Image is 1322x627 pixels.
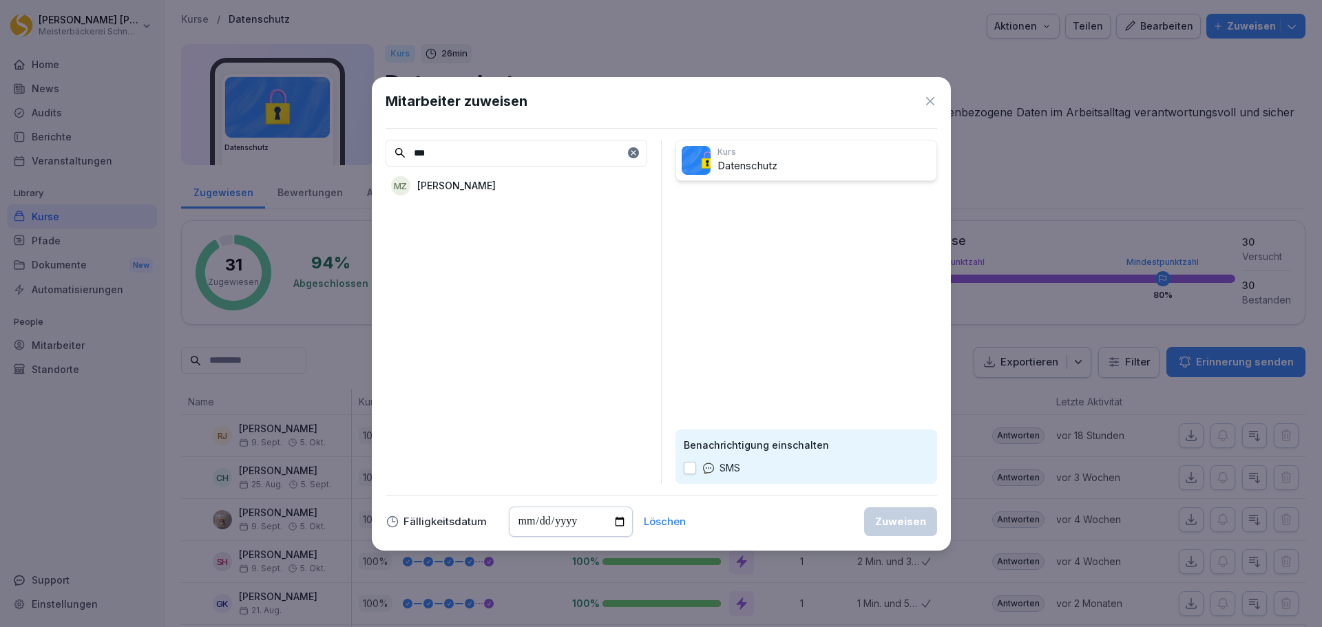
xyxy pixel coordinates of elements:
button: Löschen [644,517,686,527]
p: Benachrichtigung einschalten [684,438,929,452]
h1: Mitarbeiter zuweisen [386,91,527,111]
div: Zuweisen [875,514,926,529]
p: Kurs [717,146,931,158]
button: Zuweisen [864,507,937,536]
p: [PERSON_NAME] [417,178,496,193]
p: Fälligkeitsdatum [403,517,487,527]
p: Datenschutz [717,158,931,174]
div: MZ [391,176,410,195]
p: SMS [720,460,740,476]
